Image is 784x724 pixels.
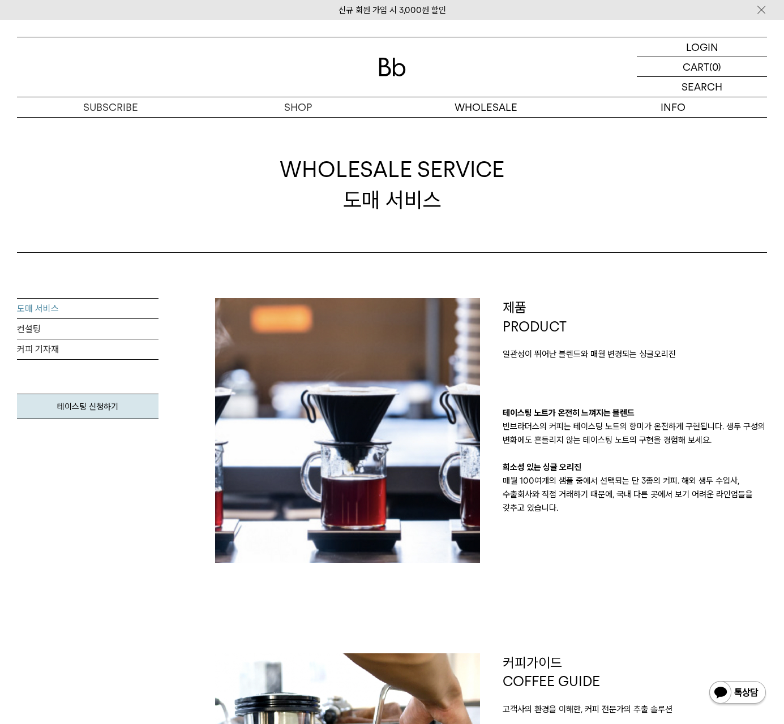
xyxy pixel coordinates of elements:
a: CART (0) [637,57,767,77]
p: (0) [709,57,721,76]
img: 카카오톡 채널 1:1 채팅 버튼 [708,680,767,707]
a: 컨설팅 [17,319,158,339]
a: SHOP [204,97,392,117]
p: WHOLESALE [392,97,580,117]
p: CART [683,57,709,76]
p: INFO [580,97,767,117]
a: 테이스팅 신청하기 [17,394,158,419]
span: WHOLESALE SERVICE [280,154,504,184]
a: 도매 서비스 [17,299,158,319]
p: 고객사의 환경을 이해한, 커피 전문가의 추출 솔루션 [503,703,768,716]
a: SUBSCRIBE [17,97,204,117]
p: 희소성 있는 싱글 오리진 [503,460,768,474]
p: 일관성이 뛰어난 블렌드와 매월 변경되는 싱글오리진 [503,347,768,361]
p: 빈브라더스의 커피는 테이스팅 노트의 향미가 온전하게 구현됩니다. 생두 구성의 변화에도 흔들리지 않는 테이스팅 노트의 구현을 경험해 보세요. [503,420,768,447]
p: 커피가이드 COFFEE GUIDE [503,653,768,691]
p: SEARCH [682,77,722,97]
div: 도매 서비스 [280,154,504,214]
p: LOGIN [686,37,718,57]
a: LOGIN [637,37,767,57]
p: 제품 PRODUCT [503,298,768,336]
p: 테이스팅 노트가 온전히 느껴지는 블렌드 [503,406,768,420]
img: 로고 [379,58,406,76]
a: 커피 기자재 [17,339,158,360]
a: 신규 회원 가입 시 3,000원 할인 [339,5,446,15]
p: 매월 100여개의 샘플 중에서 선택되는 단 3종의 커피. 해외 생두 수입사, 수출회사와 직접 거래하기 때문에, 국내 다른 곳에서 보기 어려운 라인업들을 갖추고 있습니다. [503,474,768,515]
